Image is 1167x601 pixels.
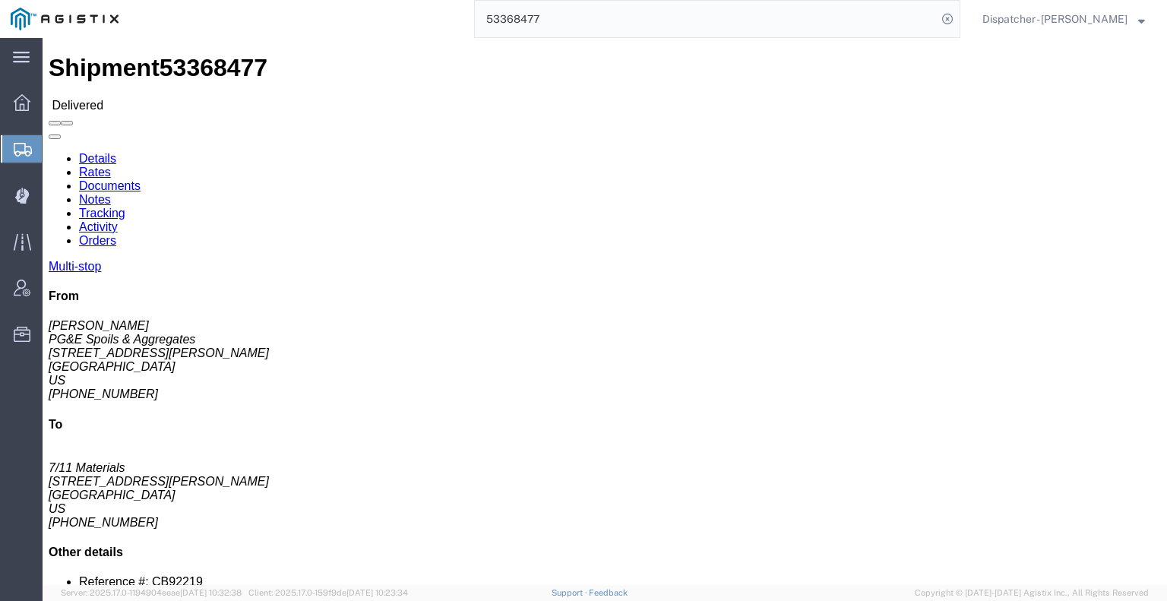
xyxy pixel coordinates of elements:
span: Client: 2025.17.0-159f9de [248,588,408,597]
span: Copyright © [DATE]-[DATE] Agistix Inc., All Rights Reserved [915,587,1149,599]
span: [DATE] 10:23:34 [346,588,408,597]
input: Search for shipment number, reference number [475,1,937,37]
span: Server: 2025.17.0-1194904eeae [61,588,242,597]
span: [DATE] 10:32:38 [180,588,242,597]
a: Feedback [589,588,628,597]
a: Support [552,588,590,597]
button: Dispatcher - [PERSON_NAME] [982,10,1146,28]
img: logo [11,8,119,30]
iframe: FS Legacy Container [43,38,1167,585]
span: Dispatcher - Cameron Bowman [982,11,1127,27]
